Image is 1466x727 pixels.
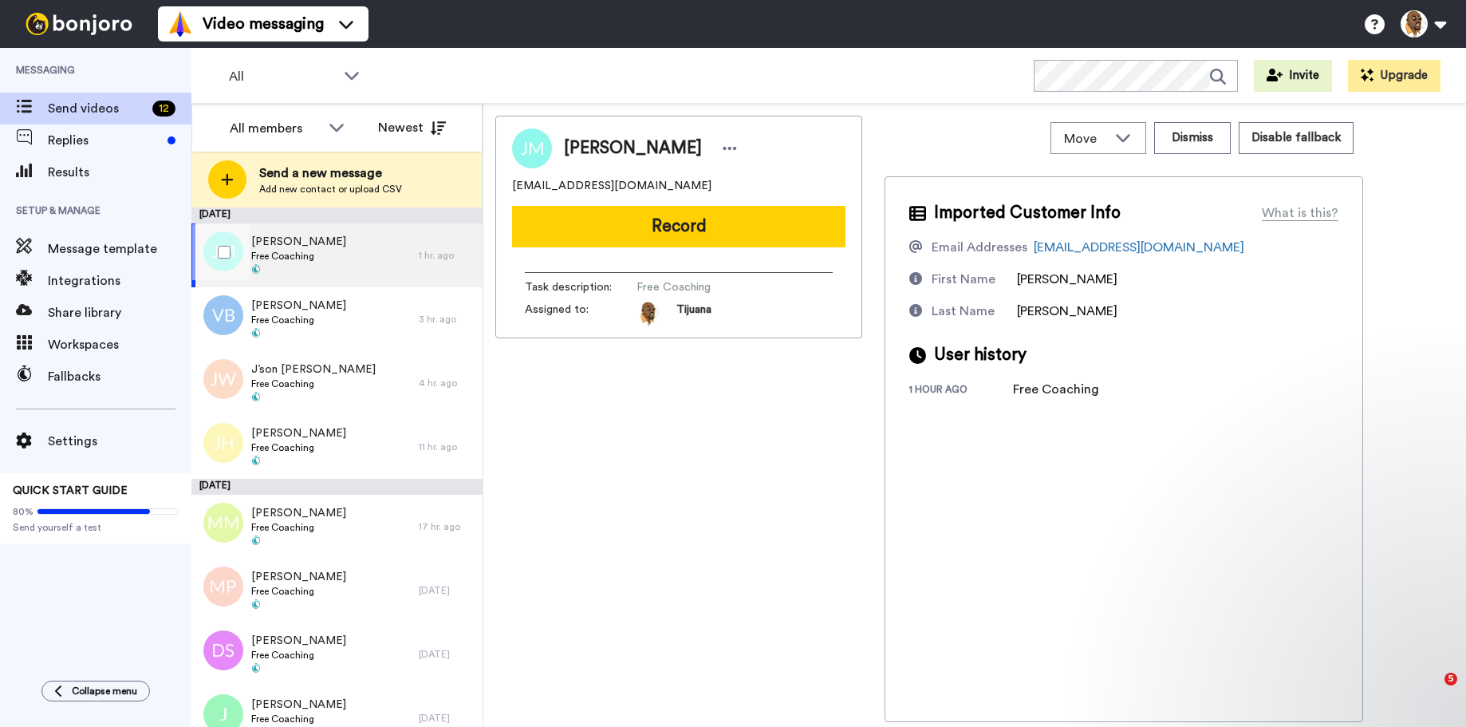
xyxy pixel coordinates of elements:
[48,432,191,451] span: Settings
[72,685,137,697] span: Collapse menu
[251,441,346,454] span: Free Coaching
[934,201,1121,225] span: Imported Customer Info
[251,697,346,713] span: [PERSON_NAME]
[191,479,483,495] div: [DATE]
[934,343,1027,367] span: User history
[1017,273,1117,286] span: [PERSON_NAME]
[512,178,711,194] span: [EMAIL_ADDRESS][DOMAIN_NAME]
[13,521,179,534] span: Send yourself a test
[1013,380,1099,399] div: Free Coaching
[48,271,191,290] span: Integrations
[1017,305,1117,318] span: [PERSON_NAME]
[512,206,845,247] button: Record
[525,279,636,295] span: Task description :
[932,238,1027,257] div: Email Addresses
[259,164,402,183] span: Send a new message
[19,13,139,35] img: bj-logo-header-white.svg
[203,359,243,399] img: jw.png
[251,234,346,250] span: [PERSON_NAME]
[636,302,660,326] img: AOh14GhEjaPh0ApFcDEkF8BHeDUOyUOOgDqA3jmRCib0HA
[419,584,475,597] div: [DATE]
[932,270,995,289] div: First Name
[230,119,321,138] div: All members
[251,585,346,598] span: Free Coaching
[419,313,475,326] div: 3 hr. ago
[419,249,475,262] div: 1 hr. ago
[419,520,475,533] div: 17 hr. ago
[1239,122,1354,154] button: Disable fallback
[251,362,376,377] span: J’son [PERSON_NAME]
[1154,122,1231,154] button: Dismiss
[512,128,552,168] img: Image of Jason Mitchell
[48,131,161,150] span: Replies
[366,112,458,144] button: Newest
[251,521,346,534] span: Free Coaching
[251,713,346,725] span: Free Coaching
[13,485,128,496] span: QUICK START GUIDE
[525,302,636,326] span: Assigned to:
[1064,129,1107,148] span: Move
[251,314,346,326] span: Free Coaching
[419,441,475,453] div: 11 hr. ago
[251,298,346,314] span: [PERSON_NAME]
[1034,241,1244,254] a: [EMAIL_ADDRESS][DOMAIN_NAME]
[636,279,788,295] span: Free Coaching
[41,681,150,701] button: Collapse menu
[203,503,243,543] img: mm.png
[419,377,475,389] div: 4 hr. ago
[203,423,243,463] img: jh.png
[251,633,346,649] span: [PERSON_NAME]
[251,569,346,585] span: [PERSON_NAME]
[48,335,191,354] span: Workspaces
[676,302,711,326] span: Tijuana
[203,13,324,35] span: Video messaging
[48,239,191,259] span: Message template
[251,377,376,390] span: Free Coaching
[251,649,346,662] span: Free Coaching
[48,99,146,118] span: Send videos
[1444,673,1457,686] span: 5
[251,505,346,521] span: [PERSON_NAME]
[419,648,475,661] div: [DATE]
[152,101,175,117] div: 12
[191,207,483,223] div: [DATE]
[1412,673,1450,711] iframe: Intercom live chat
[203,567,243,606] img: mp.png
[203,630,243,670] img: ds.png
[167,11,193,37] img: vm-color.svg
[909,383,1013,399] div: 1 hour ago
[251,250,346,263] span: Free Coaching
[229,67,336,86] span: All
[48,163,191,182] span: Results
[1254,60,1332,92] button: Invite
[1262,203,1338,223] div: What is this?
[1348,60,1440,92] button: Upgrade
[13,505,33,518] span: 80%
[932,302,995,321] div: Last Name
[203,295,243,335] img: vb.png
[259,183,402,196] span: Add new contact or upload CSV
[251,425,346,441] span: [PERSON_NAME]
[48,367,191,386] span: Fallbacks
[48,303,191,322] span: Share library
[419,712,475,725] div: [DATE]
[564,136,702,160] span: [PERSON_NAME]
